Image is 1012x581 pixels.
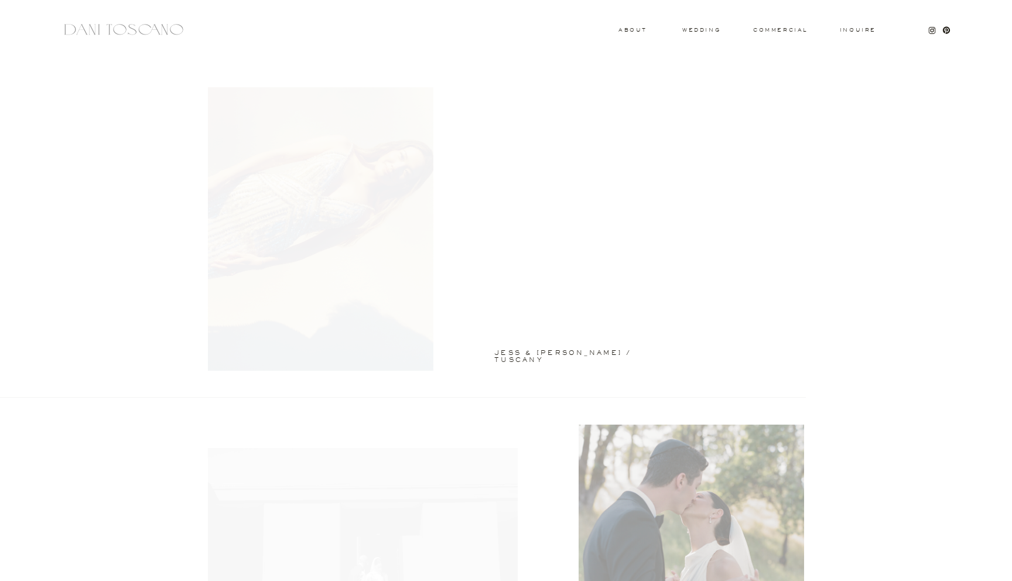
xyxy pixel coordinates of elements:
[753,28,807,32] a: commercial
[682,28,720,32] a: wedding
[618,28,644,32] a: About
[494,350,677,354] a: jess & [PERSON_NAME] / tuscany
[839,28,877,33] a: Inquire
